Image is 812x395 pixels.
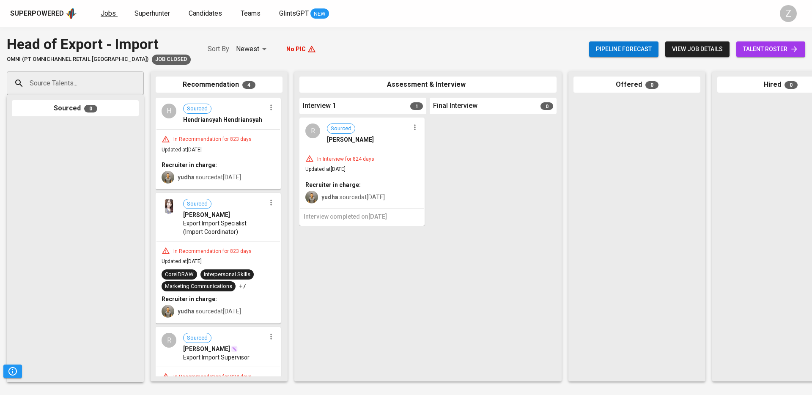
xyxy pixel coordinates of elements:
[10,7,77,20] a: Superpoweredapp logo
[184,105,211,113] span: Sourced
[310,10,329,18] span: NEW
[156,77,283,93] div: Recommendation
[672,44,723,55] span: view job details
[279,9,309,17] span: GlintsGPT
[305,166,346,172] span: Updated at [DATE]
[162,162,217,168] b: Recruiter in charge:
[368,213,387,220] span: [DATE]
[134,8,172,19] a: Superhunter
[743,44,798,55] span: talent roster
[66,7,77,20] img: app logo
[183,219,266,236] span: Export Import Specialist (Import Coordinator)
[162,333,176,348] div: R
[162,258,202,264] span: Updated at [DATE]
[242,81,255,89] span: 4
[156,98,281,189] div: HSourcedHendriansyah HendriansyahIn Recommendation for 823 daysUpdated at[DATE]Recruiter in charg...
[189,9,222,17] span: Candidates
[156,193,281,324] div: Sourced[PERSON_NAME]Export Import Specialist (Import Coordinator)In Recommendation for 823 daysUp...
[7,55,148,63] span: OMNI (PT Omnichannel Retail [GEOGRAPHIC_DATA])
[183,353,250,362] span: Export Import Supervisor
[178,174,195,181] b: yudha
[327,125,355,133] span: Sourced
[236,41,269,57] div: Newest
[785,81,798,89] span: 0
[303,101,336,111] span: Interview 1
[139,82,141,84] button: Open
[7,34,191,55] div: Head of Export - Import
[178,308,195,315] b: yudha
[573,77,700,93] div: Offered
[279,8,329,19] a: GlintsGPT NEW
[183,211,230,219] span: [PERSON_NAME]
[321,194,338,200] b: yudha
[305,181,361,188] b: Recruiter in charge:
[170,248,255,255] div: In Recommendation for 823 days
[10,9,64,19] div: Superpowered
[433,101,477,111] span: Final Interview
[236,44,259,54] p: Newest
[178,174,241,181] span: sourced at [DATE]
[305,123,320,138] div: R
[305,191,318,203] img: yudha@glints.com
[780,5,797,22] div: Z
[183,345,230,353] span: [PERSON_NAME]
[231,346,238,352] img: magic_wand.svg
[239,282,246,291] p: +7
[134,9,170,17] span: Superhunter
[170,136,255,143] div: In Recommendation for 823 days
[589,41,658,57] button: Pipeline forecast
[596,44,652,55] span: Pipeline forecast
[645,81,658,89] span: 0
[178,308,241,315] span: sourced at [DATE]
[152,55,191,63] span: Job Closed
[84,105,97,112] span: 0
[162,104,176,118] div: H
[299,77,557,93] div: Assessment & Interview
[299,118,425,226] div: RSourced[PERSON_NAME]In Interview for 824 daysUpdated at[DATE]Recruiter in charge:yudha sourcedat...
[101,9,116,17] span: Jobs
[162,199,176,214] img: 4fcb31ab659a117ca71ba19d414afd5b.jpg
[12,100,139,117] div: Sourced
[410,102,423,110] span: 1
[540,102,553,110] span: 0
[152,55,191,65] div: Slow response from client
[327,135,374,144] span: [PERSON_NAME]
[3,365,22,378] button: Pipeline Triggers
[162,305,174,318] img: yudha@glints.com
[165,271,194,279] div: CorelDRAW
[204,271,250,279] div: Interpersonal Skills
[736,41,805,57] a: talent roster
[286,45,306,53] p: No PIC
[665,41,730,57] button: view job details
[304,212,420,222] h6: Interview completed on
[184,334,211,342] span: Sourced
[208,44,229,54] p: Sort By
[101,8,118,19] a: Jobs
[314,156,378,163] div: In Interview for 824 days
[162,171,174,184] img: yudha@glints.com
[183,115,262,124] span: Hendriansyah Hendriansyah
[241,9,261,17] span: Teams
[321,194,385,200] span: sourced at [DATE]
[241,8,262,19] a: Teams
[170,373,255,381] div: In Recommendation for 824 days
[165,283,232,291] div: Marketing Communications
[162,296,217,302] b: Recruiter in charge:
[184,200,211,208] span: Sourced
[189,8,224,19] a: Candidates
[162,147,202,153] span: Updated at [DATE]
